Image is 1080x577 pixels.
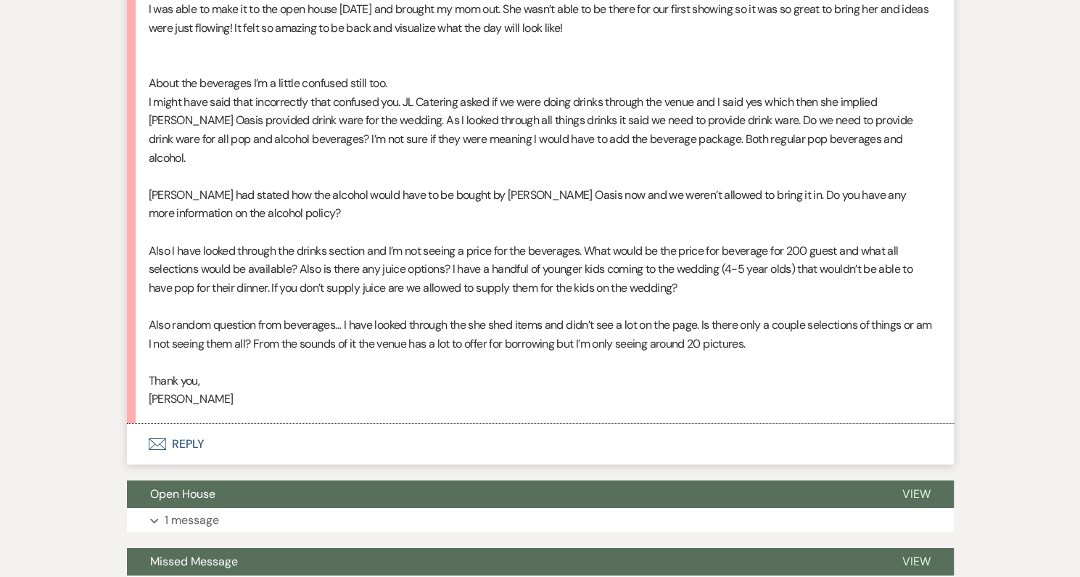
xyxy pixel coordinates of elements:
span: Open House [150,486,215,502]
p: About the beverages I’m a little confused still too. [149,74,932,93]
button: Open House [127,480,879,508]
p: 1 message [165,511,219,530]
p: Thank you, [149,372,932,390]
span: View [902,554,931,569]
button: Missed Message [127,548,879,576]
button: View [879,480,954,508]
p: [PERSON_NAME] had stated how the alcohol would have to be bought by [PERSON_NAME] Oasis now and w... [149,186,932,223]
button: Reply [127,424,954,465]
p: I might have said that incorrectly that confused you. JL Catering asked if we were doing drinks t... [149,93,932,167]
button: View [879,548,954,576]
p: Also random question from beverages… I have looked through the she shed items and didn’t see a lo... [149,316,932,353]
button: 1 message [127,508,954,533]
p: [PERSON_NAME] [149,390,932,409]
span: Missed Message [150,554,238,569]
p: Also I have looked through the drinks section and I’m not seeing a price for the beverages. What ... [149,242,932,298]
span: View [902,486,931,502]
